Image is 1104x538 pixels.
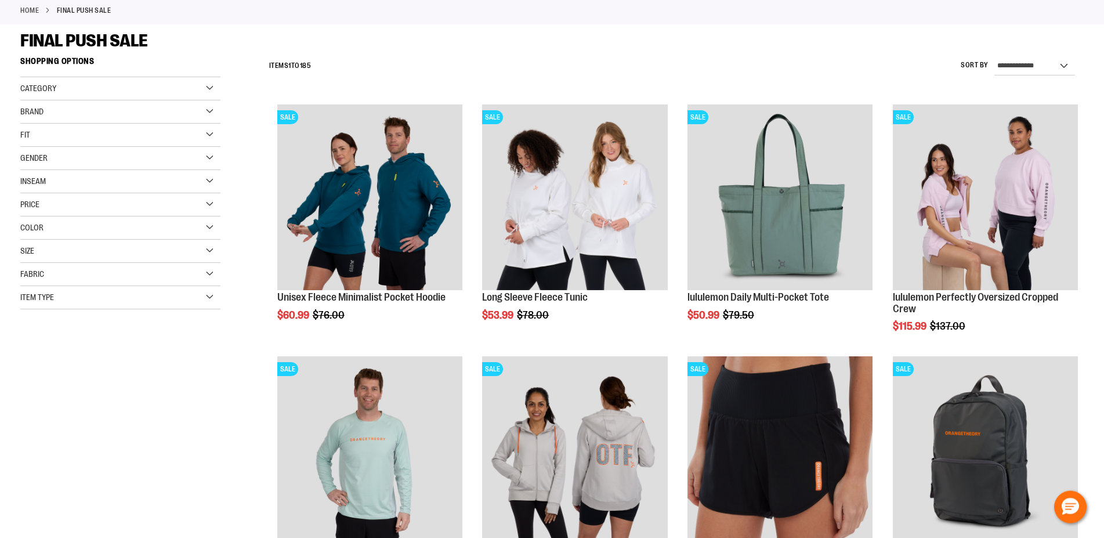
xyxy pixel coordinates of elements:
a: Home [20,5,39,16]
span: SALE [893,362,914,376]
span: SALE [687,110,708,124]
span: 185 [300,62,312,70]
span: $115.99 [893,320,928,332]
a: lululemon Perfectly Oversized Cropped Crew [893,291,1058,315]
img: lululemon Perfectly Oversized Cropped Crew [893,104,1078,290]
span: Brand [20,107,44,116]
span: Size [20,246,34,255]
span: Gender [20,153,48,163]
img: Product image for Fleece Long Sleeve [482,104,667,290]
span: Price [20,200,39,209]
span: 1 [288,62,291,70]
img: Unisex Fleece Minimalist Pocket Hoodie [277,104,462,290]
span: SALE [482,110,503,124]
div: product [887,99,1084,362]
span: Color [20,223,44,232]
span: SALE [893,110,914,124]
a: lululemon Daily Multi-Pocket Tote [687,291,829,303]
button: Hello, have a question? Let’s chat. [1054,491,1087,523]
label: Sort By [961,60,989,70]
span: Inseam [20,176,46,186]
span: Fabric [20,269,44,279]
h2: Items to [269,57,312,75]
span: $50.99 [687,309,721,321]
a: Product image for Fleece Long SleeveSALE [482,104,667,291]
span: SALE [687,362,708,376]
div: product [476,99,673,350]
span: Category [20,84,56,93]
strong: FINAL PUSH SALE [57,5,111,16]
a: Unisex Fleece Minimalist Pocket Hoodie [277,291,446,303]
span: $78.00 [517,309,551,321]
img: lululemon Daily Multi-Pocket Tote [687,104,873,290]
span: $53.99 [482,309,515,321]
span: Item Type [20,293,54,302]
a: Unisex Fleece Minimalist Pocket HoodieSALE [277,104,462,291]
span: $60.99 [277,309,311,321]
span: FINAL PUSH SALE [20,31,148,50]
div: product [682,99,878,350]
span: $79.50 [723,309,756,321]
a: lululemon Perfectly Oversized Cropped CrewSALE [893,104,1078,291]
span: $76.00 [313,309,346,321]
span: SALE [277,110,298,124]
div: product [272,99,468,350]
a: lululemon Daily Multi-Pocket ToteSALE [687,104,873,291]
span: $137.00 [930,320,967,332]
a: Long Sleeve Fleece Tunic [482,291,588,303]
span: SALE [277,362,298,376]
strong: Shopping Options [20,51,220,77]
span: SALE [482,362,503,376]
span: Fit [20,130,30,139]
